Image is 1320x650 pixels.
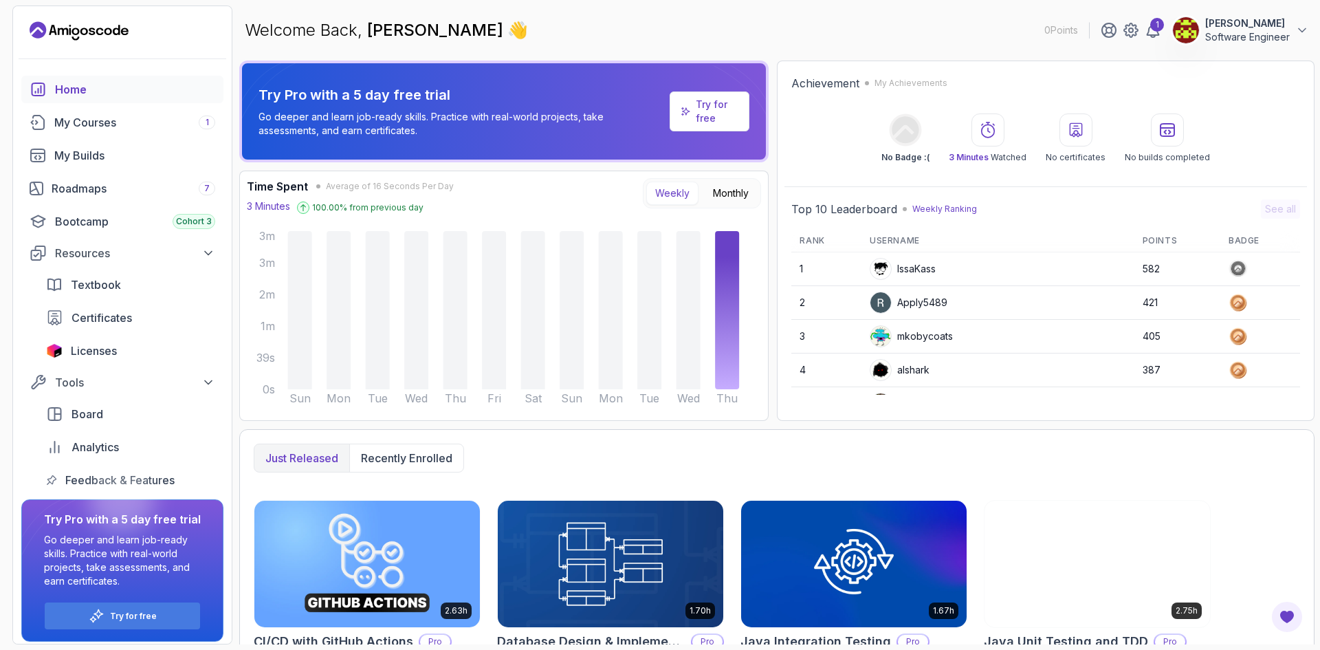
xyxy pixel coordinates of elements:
p: Recently enrolled [361,450,452,466]
tspan: 2m [259,288,275,301]
button: Monthly [704,182,758,205]
td: 387 [1134,354,1220,387]
p: [PERSON_NAME] [1205,17,1290,30]
td: 582 [1134,252,1220,286]
p: 0 Points [1044,23,1078,37]
th: Badge [1220,230,1300,252]
div: Bootcamp [55,213,215,230]
a: home [21,76,223,103]
button: Recently enrolled [349,444,463,472]
td: 5 [791,387,861,421]
a: Try for free [696,98,738,125]
tspan: 1m [261,319,275,333]
h2: Achievement [791,75,859,91]
td: 2 [791,286,861,320]
th: Username [861,230,1134,252]
img: CI/CD with GitHub Actions card [254,501,480,627]
tspan: Wed [677,391,700,405]
tspan: Fri [487,391,501,405]
button: user profile image[PERSON_NAME]Software Engineer [1172,17,1309,44]
tspan: 39s [256,351,275,365]
p: No Badge :( [881,152,929,163]
tspan: 0s [263,382,275,396]
a: board [38,400,223,428]
div: Tools [55,374,215,391]
a: builds [21,142,223,169]
span: Certificates [71,310,132,326]
tspan: Sun [561,391,582,405]
div: Home [55,81,215,98]
a: textbook [38,271,223,299]
p: Try Pro with a 5 day free trial [258,85,664,105]
a: feedback [38,466,223,494]
button: Tools [21,370,223,395]
button: Try for free [44,602,201,630]
a: 1 [1145,22,1161,39]
tspan: Tue [639,391,659,405]
img: Java Unit Testing and TDD card [984,501,1210,627]
span: Cohort 3 [176,216,212,227]
tspan: Sun [289,391,311,405]
div: 1 [1150,18,1164,32]
div: Roadmaps [52,180,215,197]
div: mkobycoats [870,325,953,347]
p: Welcome Back, [245,19,528,41]
span: 👋 [505,17,531,43]
a: Landing page [30,20,129,42]
div: My Courses [54,114,215,131]
span: Textbook [71,277,121,293]
button: Open Feedback Button [1270,600,1303,633]
p: 3 Minutes [247,199,290,213]
p: Pro [420,635,450,649]
img: Java Integration Testing card [741,501,967,627]
th: Points [1134,230,1220,252]
span: 7 [204,183,210,194]
div: Apply5489 [870,292,947,314]
img: user profile image [870,259,891,279]
th: Rank [791,230,861,252]
span: Analytics [71,439,119,455]
img: user profile image [1173,17,1199,43]
div: fiercehummingbirdb9500 [870,393,1012,415]
p: Software Engineer [1205,30,1290,44]
span: [PERSON_NAME] [367,20,507,40]
a: Try for free [670,91,749,131]
span: Board [71,406,103,422]
img: default monster avatar [870,326,891,347]
a: certificates [38,304,223,332]
p: 100.00 % from previous day [312,202,423,213]
img: Database Design & Implementation card [498,501,723,627]
span: Average of 16 Seconds Per Day [326,181,454,192]
button: Weekly [646,182,698,205]
p: Pro [898,635,928,649]
td: 405 [1134,320,1220,354]
tspan: Thu [445,391,466,405]
span: 3 Minutes [949,152,989,162]
p: Try for free [110,611,157,622]
button: Resources [21,241,223,266]
div: IssaKass [870,258,936,280]
tspan: Mon [327,391,351,405]
img: user profile image [870,393,891,414]
div: My Builds [54,147,215,164]
p: Just released [265,450,338,466]
td: 421 [1134,286,1220,320]
p: 1.67h [933,605,954,616]
p: 2.63h [445,605,467,616]
p: My Achievements [874,78,947,89]
tspan: 3m [259,229,275,243]
p: No builds completed [1125,152,1210,163]
div: Resources [55,245,215,261]
tspan: Wed [405,391,428,405]
img: jetbrains icon [46,344,63,358]
tspan: Mon [599,391,623,405]
td: 1 [791,252,861,286]
p: 1.70h [690,605,711,616]
tspan: Thu [716,391,738,405]
a: roadmaps [21,175,223,202]
tspan: Sat [525,391,542,405]
tspan: 3m [259,256,275,270]
a: courses [21,109,223,136]
a: licenses [38,337,223,365]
